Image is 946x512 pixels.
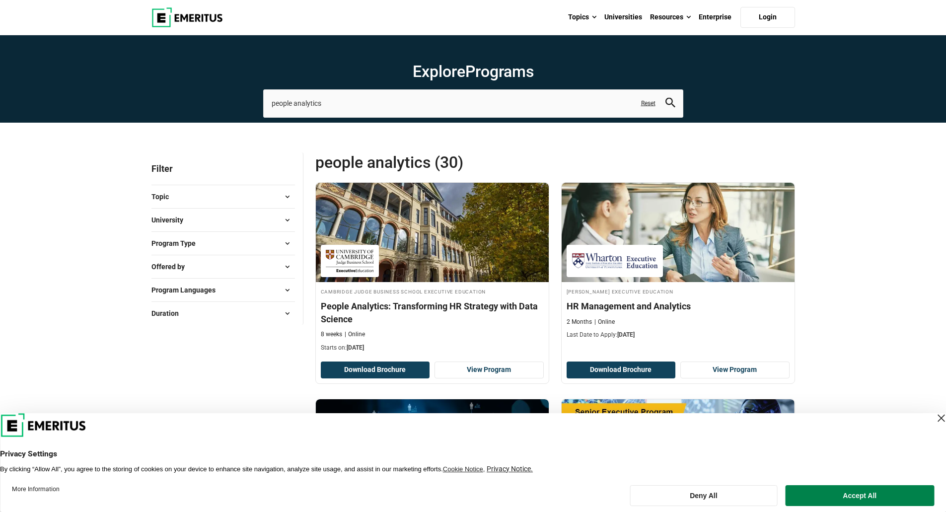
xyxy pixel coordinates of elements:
img: HR Management and Analytics | Online Human Resources Course [562,183,795,282]
span: Topic [151,191,177,202]
h4: HR Management and Analytics [567,300,790,312]
a: Reset search [641,99,655,108]
span: Programs [465,62,534,81]
button: Program Languages [151,283,295,297]
button: Download Brochure [321,362,430,378]
p: 2 Months [567,318,592,326]
img: People Analytics: Transforming HR Strategy with Data Science | Online Data Science and Analytics ... [316,183,549,282]
a: search [665,100,675,110]
p: Online [594,318,615,326]
a: Human Resources Course by Wharton Executive Education - August 28, 2025 Wharton Executive Educati... [562,183,795,345]
a: View Program [435,362,544,378]
img: Cambridge Judge Business School Executive Education [326,250,374,272]
span: University [151,215,191,225]
img: Wharton Executive Education [572,250,658,272]
button: Download Brochure [567,362,676,378]
a: Data Science and Analytics Course by Cambridge Judge Business School Executive Education - Septem... [316,183,549,357]
span: Offered by [151,261,193,272]
span: Duration [151,308,187,319]
span: [DATE] [617,331,635,338]
button: Topic [151,189,295,204]
h4: People Analytics: Transforming HR Strategy with Data Science [321,300,544,325]
img: Leadership Program in AI and Analytics | Online AI and Machine Learning Course [562,399,795,499]
p: 8 weeks [321,330,342,339]
button: Offered by [151,259,295,274]
span: Program Languages [151,285,223,295]
h4: Cambridge Judge Business School Executive Education [321,287,544,295]
button: search [665,98,675,109]
span: [DATE] [347,344,364,351]
p: Starts on: [321,344,544,352]
p: Last Date to Apply: [567,331,790,339]
span: people analytics (30) [315,152,555,172]
button: Program Type [151,236,295,251]
a: Login [740,7,795,28]
h4: [PERSON_NAME] Executive Education [567,287,790,295]
p: Online [345,330,365,339]
span: Program Type [151,238,204,249]
button: Duration [151,306,295,321]
button: University [151,213,295,227]
img: Transforming HR with Analytics and AI | Online Leadership Course [316,399,549,499]
a: View Program [680,362,790,378]
p: Filter [151,152,295,185]
h1: Explore [263,62,683,81]
input: search-page [263,89,683,117]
